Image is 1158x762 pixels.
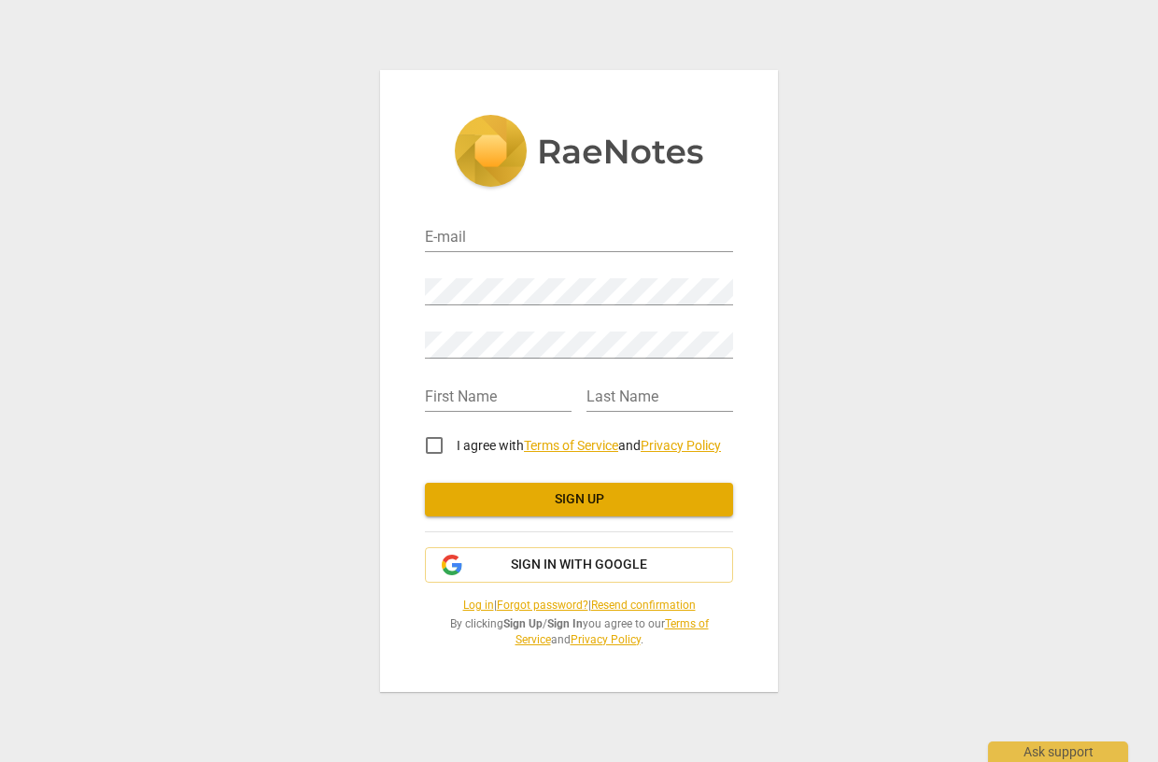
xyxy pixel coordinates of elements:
a: Terms of Service [524,438,618,453]
span: | | [425,598,733,614]
span: Sign in with Google [511,556,647,574]
a: Forgot password? [497,599,588,612]
a: Log in [463,599,494,612]
a: Resend confirmation [591,599,696,612]
span: I agree with and [457,438,721,453]
a: Terms of Service [515,617,709,646]
span: By clicking / you agree to our and . [425,616,733,647]
b: Sign In [547,617,583,630]
b: Sign Up [503,617,543,630]
a: Privacy Policy [641,438,721,453]
img: 5ac2273c67554f335776073100b6d88f.svg [454,115,704,191]
span: Sign up [440,490,718,509]
button: Sign up [425,483,733,516]
button: Sign in with Google [425,547,733,583]
div: Ask support [988,741,1128,762]
a: Privacy Policy [571,633,641,646]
